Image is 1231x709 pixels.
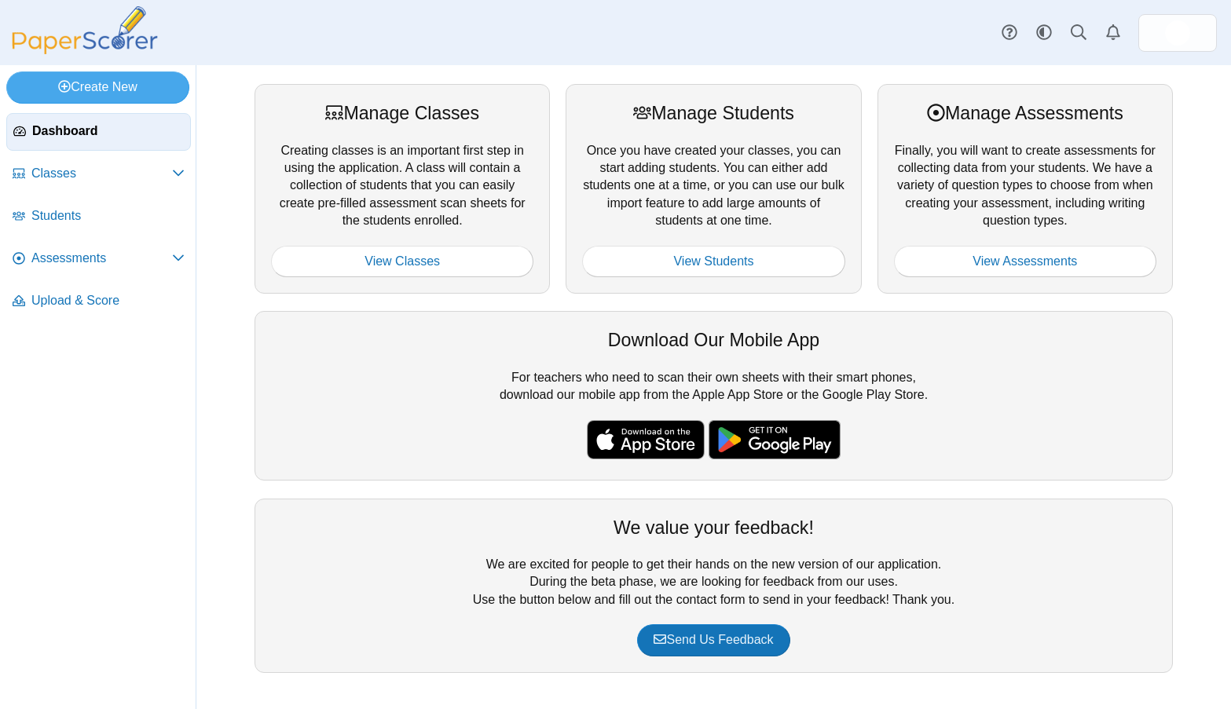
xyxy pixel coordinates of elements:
[31,250,172,267] span: Assessments
[32,122,184,140] span: Dashboard
[6,283,191,320] a: Upload & Score
[6,43,163,57] a: PaperScorer
[566,84,861,294] div: Once you have created your classes, you can start adding students. You can either add students on...
[6,198,191,236] a: Students
[637,624,790,656] a: Send Us Feedback
[1138,14,1217,52] a: ps.Y0OAolr6RPehrr6a
[31,207,185,225] span: Students
[6,113,191,151] a: Dashboard
[255,311,1173,481] div: For teachers who need to scan their own sheets with their smart phones, download our mobile app f...
[582,101,844,126] div: Manage Students
[31,165,172,182] span: Classes
[1165,20,1190,46] img: ps.Y0OAolr6RPehrr6a
[255,84,550,294] div: Creating classes is an important first step in using the application. A class will contain a coll...
[587,420,705,459] img: apple-store-badge.svg
[271,327,1156,353] div: Download Our Mobile App
[271,515,1156,540] div: We value your feedback!
[6,240,191,278] a: Assessments
[31,292,185,309] span: Upload & Score
[6,155,191,193] a: Classes
[255,499,1173,673] div: We are excited for people to get their hands on the new version of our application. During the be...
[1096,16,1130,50] a: Alerts
[582,246,844,277] a: View Students
[6,6,163,54] img: PaperScorer
[6,71,189,103] a: Create New
[271,101,533,126] div: Manage Classes
[271,246,533,277] a: View Classes
[894,246,1156,277] a: View Assessments
[1165,20,1190,46] span: Jeanie Hernandez
[877,84,1173,294] div: Finally, you will want to create assessments for collecting data from your students. We have a va...
[654,633,773,646] span: Send Us Feedback
[709,420,841,459] img: google-play-badge.png
[894,101,1156,126] div: Manage Assessments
